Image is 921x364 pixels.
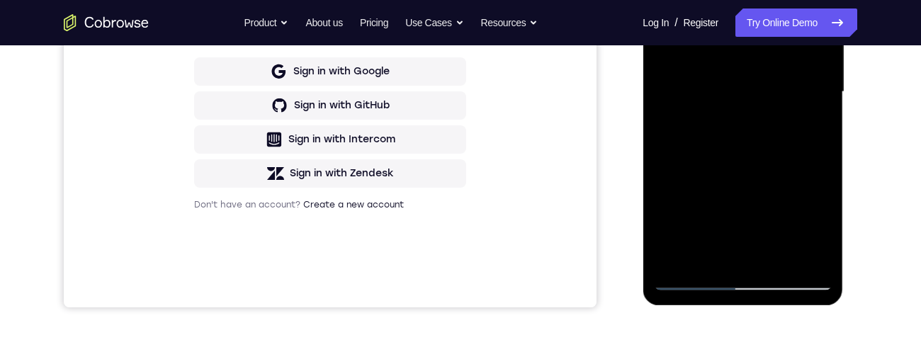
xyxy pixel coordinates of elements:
[225,300,332,314] div: Sign in with Intercom
[130,224,402,253] button: Sign in with Google
[674,14,677,31] span: /
[130,292,402,321] button: Sign in with Intercom
[684,8,718,37] a: Register
[130,258,402,287] button: Sign in with GitHub
[230,232,326,246] div: Sign in with Google
[139,135,394,149] input: Enter your email
[643,8,669,37] a: Log In
[130,97,402,117] h1: Sign in to your account
[130,162,402,190] button: Sign in
[230,266,326,280] div: Sign in with GitHub
[360,8,388,37] a: Pricing
[64,14,149,31] a: Go to the home page
[244,8,289,37] button: Product
[259,203,274,214] p: or
[130,326,402,355] button: Sign in with Zendesk
[226,334,330,348] div: Sign in with Zendesk
[481,8,538,37] button: Resources
[735,8,857,37] a: Try Online Demo
[405,8,463,37] button: Use Cases
[305,8,342,37] a: About us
